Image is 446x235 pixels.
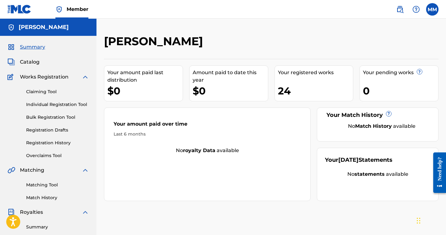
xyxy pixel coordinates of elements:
[67,6,88,13] span: Member
[20,73,68,81] span: Works Registration
[7,166,15,174] img: Matching
[19,24,69,31] h5: Rainer Millar Blanchaer
[114,120,301,131] div: Your amount paid over time
[82,166,89,174] img: expand
[417,69,422,74] span: ?
[20,58,40,66] span: Catalog
[394,3,406,16] a: Public Search
[107,69,183,84] div: Your amount paid last distribution
[7,43,45,51] a: SummarySummary
[193,69,268,84] div: Amount paid to date this year
[7,73,16,81] img: Works Registration
[82,209,89,216] img: expand
[278,69,353,76] div: Your registered works
[7,58,40,66] a: CatalogCatalog
[7,58,15,66] img: Catalog
[325,111,430,119] div: Your Match History
[26,182,89,188] a: Matching Tool
[325,156,392,164] div: Your Statements
[386,111,391,116] span: ?
[26,101,89,108] a: Individual Registration Tool
[104,147,310,154] div: No available
[355,123,392,129] strong: Match History
[363,84,438,98] div: 0
[107,84,183,98] div: $0
[278,84,353,98] div: 24
[26,127,89,133] a: Registration Drafts
[7,43,15,51] img: Summary
[363,69,438,76] div: Your pending works
[20,43,45,51] span: Summary
[26,152,89,159] a: Overclaims Tool
[193,84,268,98] div: $0
[26,89,89,95] a: Claiming Tool
[26,194,89,201] a: Match History
[410,3,422,16] div: Help
[417,211,420,230] div: Drag
[55,6,63,13] img: Top Rightsholder
[20,166,44,174] span: Matching
[183,147,215,153] strong: royalty data
[26,224,89,230] a: Summary
[426,3,439,16] div: User Menu
[82,73,89,81] img: expand
[396,6,404,13] img: search
[415,205,446,235] iframe: Chat Widget
[325,170,430,178] div: No available
[20,209,43,216] span: Royalties
[338,156,359,163] span: [DATE]
[7,24,15,31] img: Accounts
[26,140,89,146] a: Registration History
[429,148,446,198] iframe: Resource Center
[114,131,301,137] div: Last 6 months
[412,6,420,13] img: help
[7,5,31,14] img: MLC Logo
[333,122,430,130] div: No available
[354,171,385,177] strong: statements
[104,34,206,48] h2: [PERSON_NAME]
[7,209,15,216] img: Royalties
[26,114,89,121] a: Bulk Registration Tool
